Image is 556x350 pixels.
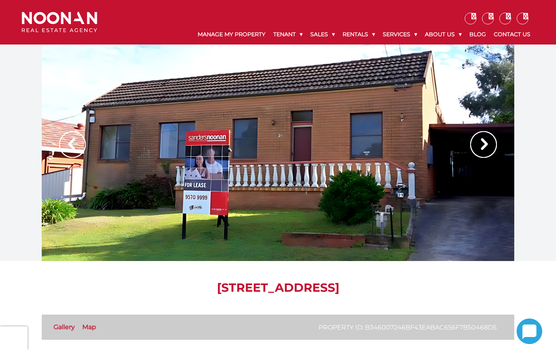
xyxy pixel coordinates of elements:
[194,24,269,44] a: Manage My Property
[465,24,490,44] a: Blog
[82,323,96,331] a: Map
[54,323,75,331] a: Gallery
[421,24,465,44] a: About Us
[42,281,514,295] h1: [STREET_ADDRESS]
[319,322,497,332] p: Property ID: b346007246bf43eabac656f7b50468d5
[470,131,497,158] img: Arrow slider
[490,24,534,44] a: Contact Us
[22,12,97,33] img: Noonan Real Estate Agency
[269,24,306,44] a: Tenant
[306,24,339,44] a: Sales
[339,24,379,44] a: Rentals
[59,131,86,158] img: Arrow slider
[379,24,421,44] a: Services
